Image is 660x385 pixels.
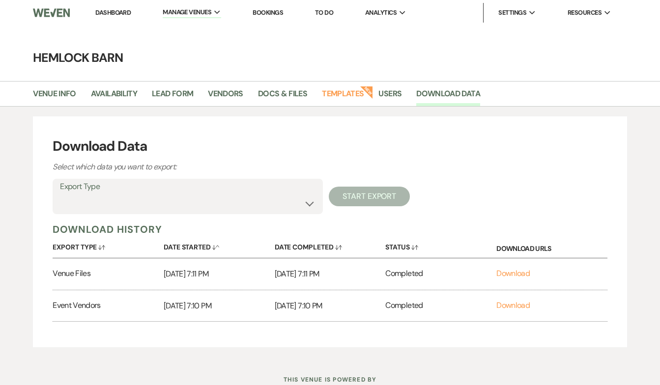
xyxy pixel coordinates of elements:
[322,87,364,106] a: Templates
[315,8,333,17] a: To Do
[33,87,76,106] a: Venue Info
[275,268,386,280] p: [DATE] 7:11 PM
[53,136,607,157] h3: Download Data
[568,8,602,18] span: Resources
[208,87,243,106] a: Vendors
[53,290,164,322] div: Event Vendors
[496,268,530,278] a: Download
[164,300,275,312] p: [DATE] 7:10 PM
[275,236,386,255] button: Date Completed
[164,236,275,255] button: Date Started
[258,87,307,106] a: Docs & Files
[329,187,410,206] button: Start Export
[385,258,496,290] div: Completed
[385,290,496,322] div: Completed
[360,85,374,99] strong: New
[496,236,607,258] div: Download URLs
[365,8,397,18] span: Analytics
[53,223,607,236] h5: Download History
[95,8,131,17] a: Dashboard
[91,87,137,106] a: Availability
[53,161,397,173] p: Select which data you want to export:
[163,7,211,17] span: Manage Venues
[385,236,496,255] button: Status
[498,8,526,18] span: Settings
[53,236,164,255] button: Export Type
[60,180,316,194] label: Export Type
[152,87,193,106] a: Lead Form
[275,300,386,312] p: [DATE] 7:10 PM
[164,268,275,280] p: [DATE] 7:11 PM
[378,87,402,106] a: Users
[53,258,164,290] div: Venue Files
[496,300,530,310] a: Download
[33,2,70,23] img: Weven Logo
[416,87,480,106] a: Download Data
[253,8,283,17] a: Bookings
